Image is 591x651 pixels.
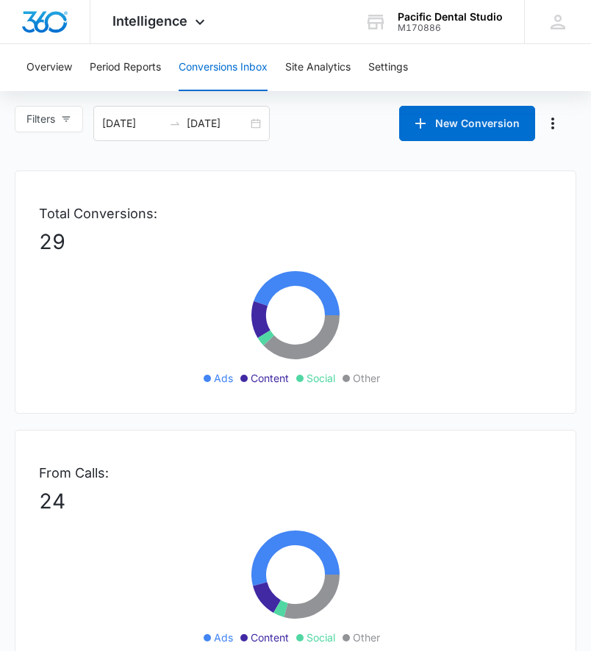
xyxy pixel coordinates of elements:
[39,486,552,517] p: 24
[214,370,233,386] span: Ads
[90,44,161,91] button: Period Reports
[353,630,380,645] span: Other
[307,370,335,386] span: Social
[102,115,163,132] input: Start date
[285,44,351,91] button: Site Analytics
[541,112,565,135] button: Manage Numbers
[112,13,187,29] span: Intelligence
[39,226,552,257] p: 29
[187,115,248,132] input: End date
[15,106,83,132] button: Filters
[398,11,503,23] div: account name
[26,111,55,127] span: Filters
[169,118,181,129] span: swap-right
[169,118,181,129] span: to
[26,44,72,91] button: Overview
[398,23,503,33] div: account id
[214,630,233,645] span: Ads
[353,370,380,386] span: Other
[399,106,535,141] button: New Conversion
[39,463,552,483] p: From Calls:
[251,630,289,645] span: Content
[368,44,408,91] button: Settings
[39,204,552,223] p: Total Conversions:
[251,370,289,386] span: Content
[179,44,268,91] button: Conversions Inbox
[307,630,335,645] span: Social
